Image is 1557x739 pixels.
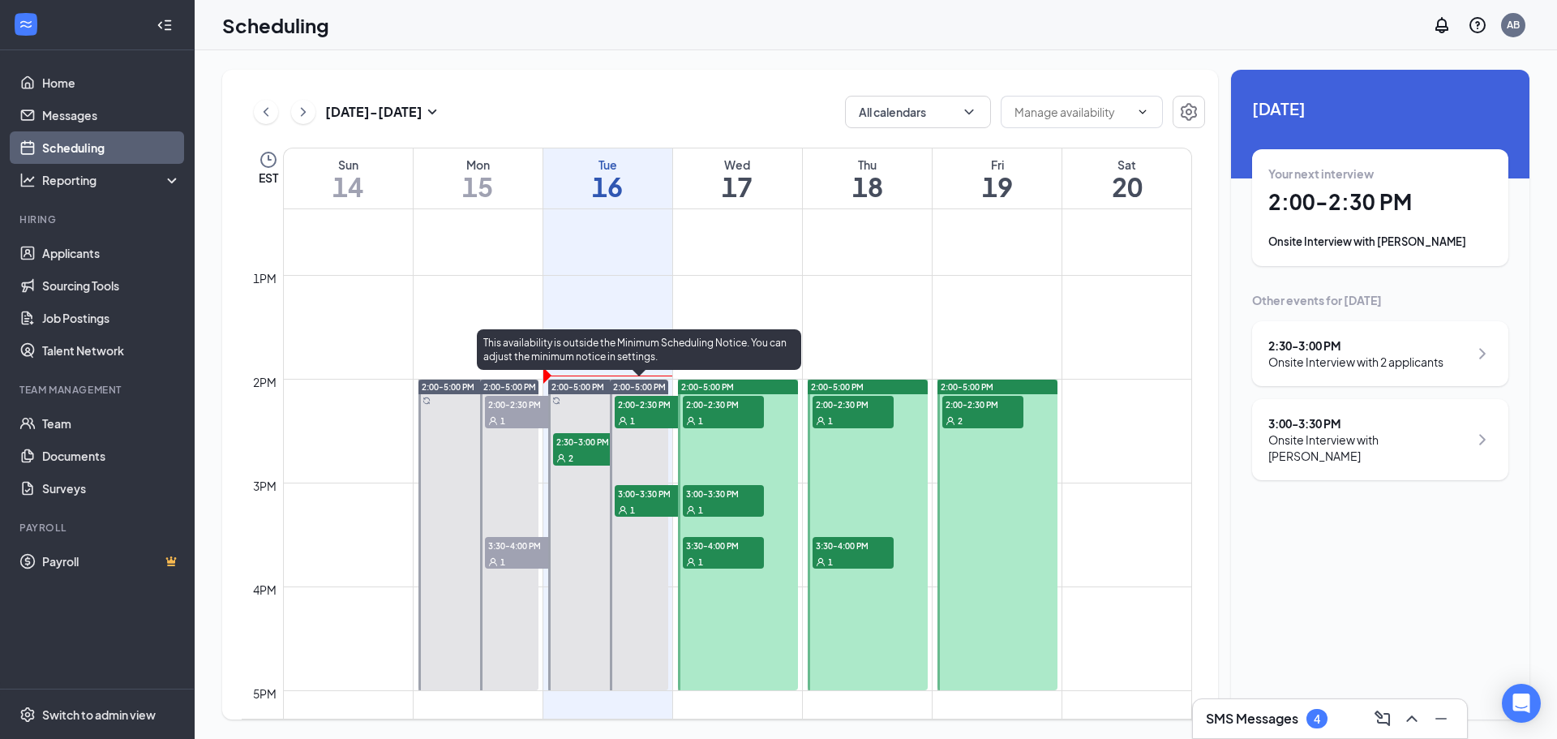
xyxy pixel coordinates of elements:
svg: User [618,505,628,515]
span: 1 [698,415,703,427]
span: 2:00-5:00 PM [681,381,734,393]
a: Documents [42,440,181,472]
svg: User [946,416,955,426]
div: Other events for [DATE] [1252,292,1508,308]
button: Settings [1173,96,1205,128]
a: Applicants [42,237,181,269]
a: September 20, 2025 [1062,148,1191,208]
button: ChevronRight [291,100,315,124]
a: September 14, 2025 [284,148,413,208]
div: Open Intercom Messenger [1502,684,1541,723]
span: 2:00-5:00 PM [422,381,474,393]
span: 2:00-5:00 PM [811,381,864,393]
a: Team [42,407,181,440]
svg: ChevronRight [1473,430,1492,449]
span: 3:30-4:00 PM [813,537,894,553]
h1: 15 [414,173,543,200]
div: 2:30 - 3:00 PM [1268,337,1443,354]
svg: ChevronDown [961,104,977,120]
div: Onsite Interview with [PERSON_NAME] [1268,234,1492,250]
h3: SMS Messages [1206,710,1298,728]
svg: User [488,416,498,426]
svg: User [816,557,826,567]
span: 2:00-2:30 PM [683,396,764,412]
div: 3pm [250,477,280,495]
a: September 15, 2025 [414,148,543,208]
svg: ChevronLeft [258,102,274,122]
h1: Scheduling [222,11,329,39]
span: 3:30-4:00 PM [683,537,764,553]
span: [DATE] [1252,96,1508,121]
a: Home [42,67,181,99]
h1: 16 [543,173,672,200]
div: Switch to admin view [42,707,156,723]
svg: User [488,557,498,567]
svg: User [686,557,696,567]
button: ComposeMessage [1370,706,1396,732]
div: Hiring [19,213,178,226]
button: ChevronLeft [254,100,278,124]
a: September 16, 2025 [543,148,672,208]
div: Sat [1062,157,1191,173]
span: 2:30-3:00 PM [553,433,634,449]
div: Wed [673,157,802,173]
svg: ChevronRight [1473,344,1492,363]
div: Tue [543,157,672,173]
span: 1 [828,556,833,568]
div: Sun [284,157,413,173]
h1: 14 [284,173,413,200]
h1: 18 [803,173,932,200]
div: Fri [933,157,1062,173]
svg: Notifications [1432,15,1452,35]
div: 2pm [250,373,280,391]
svg: Settings [1179,102,1199,122]
div: 4pm [250,581,280,599]
div: Reporting [42,172,182,188]
span: 1 [630,505,635,516]
div: Payroll [19,521,178,535]
a: Messages [42,99,181,131]
svg: Sync [422,397,431,405]
a: September 17, 2025 [673,148,802,208]
span: 1 [828,415,833,427]
button: All calendarsChevronDown [845,96,991,128]
button: Minimize [1428,706,1454,732]
div: This availability is outside the Minimum Scheduling Notice. You can adjust the minimum notice in ... [477,329,801,370]
span: 3:30-4:00 PM [485,537,566,553]
span: 2:00-2:30 PM [813,396,894,412]
svg: User [618,416,628,426]
div: 4 [1314,712,1320,726]
div: Mon [414,157,543,173]
svg: Sync [552,397,560,405]
div: Onsite Interview with 2 applicants [1268,354,1443,370]
a: September 19, 2025 [933,148,1062,208]
h1: 2:00 - 2:30 PM [1268,188,1492,216]
svg: Collapse [157,17,173,33]
a: September 18, 2025 [803,148,932,208]
span: 2:00-5:00 PM [483,381,536,393]
h1: 19 [933,173,1062,200]
svg: User [686,505,696,515]
a: Job Postings [42,302,181,334]
div: Your next interview [1268,165,1492,182]
svg: Minimize [1431,709,1451,728]
span: 2 [958,415,963,427]
h1: 20 [1062,173,1191,200]
span: 1 [630,415,635,427]
svg: Analysis [19,172,36,188]
svg: Clock [259,150,278,170]
a: Scheduling [42,131,181,164]
svg: ChevronUp [1402,709,1422,728]
svg: QuestionInfo [1468,15,1487,35]
div: Team Management [19,383,178,397]
span: EST [259,170,278,186]
svg: WorkstreamLogo [18,16,34,32]
span: 1 [500,415,505,427]
svg: ComposeMessage [1373,709,1392,728]
div: Thu [803,157,932,173]
svg: SmallChevronDown [422,102,442,122]
div: Onsite Interview with [PERSON_NAME] [1268,432,1469,464]
a: PayrollCrown [42,545,181,578]
svg: ChevronRight [295,102,311,122]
